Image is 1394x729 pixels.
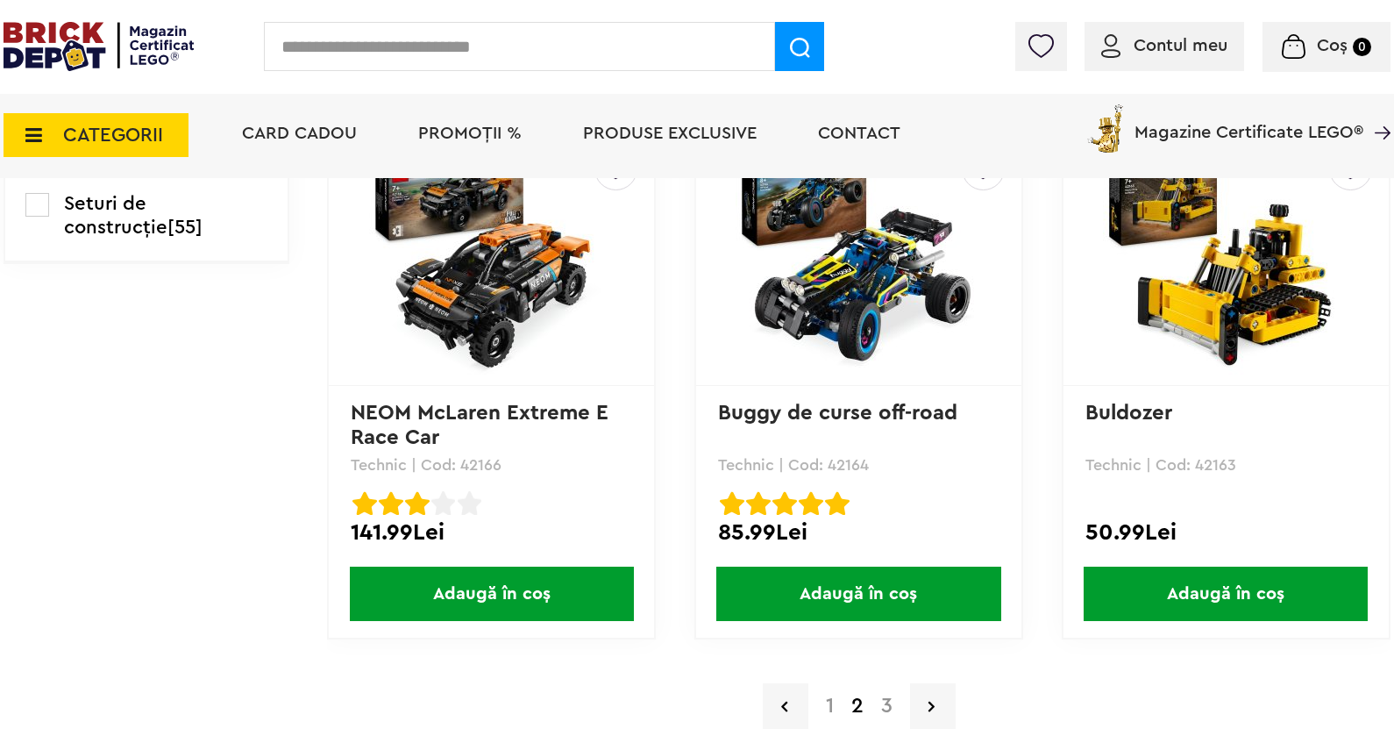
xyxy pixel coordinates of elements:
a: Adaugă în coș [329,567,654,621]
a: Pagina urmatoare [910,683,956,729]
a: Pagina precedenta [763,683,808,729]
img: Evaluare cu stele [352,491,377,516]
a: PROMOȚII % [418,125,522,142]
p: Technic | Cod: 42163 [1085,457,1367,473]
a: Adaugă în coș [1063,567,1389,621]
span: Adaugă în coș [350,567,634,621]
strong: 2 [843,696,872,717]
img: Evaluare cu stele [405,491,430,516]
a: Magazine Certificate LEGO® [1363,101,1390,118]
span: Magazine Certificate LEGO® [1134,101,1363,141]
a: NEOM McLaren Extreme E Race Car [351,403,615,448]
img: Buldozer [1103,136,1348,382]
a: 3 [872,696,901,717]
a: Adaugă în coș [696,567,1021,621]
a: Card Cadou [242,125,357,142]
img: Evaluare cu stele [720,491,744,516]
a: Buggy de curse off-road [718,403,957,424]
span: CATEGORII [63,125,163,145]
img: Evaluare cu stele [825,491,850,516]
a: Produse exclusive [583,125,757,142]
small: 0 [1353,38,1371,56]
img: Buggy de curse off-road [736,136,981,382]
a: Contul meu [1101,37,1227,54]
img: Evaluare cu stele [458,491,482,516]
img: Evaluare cu stele [431,491,456,516]
img: Evaluare cu stele [772,491,797,516]
a: Contact [818,125,900,142]
span: [55] [167,218,203,237]
div: 141.99Lei [351,521,632,544]
p: Technic | Cod: 42166 [351,457,632,473]
div: 50.99Lei [1085,521,1367,544]
img: NEOM McLaren Extreme E Race Car [369,136,615,382]
img: Evaluare cu stele [379,491,403,516]
a: 1 [817,696,843,717]
div: 85.99Lei [718,521,999,544]
span: Seturi de construcţie [64,194,167,237]
span: Adaugă în coș [1084,567,1368,621]
p: Technic | Cod: 42164 [718,457,999,473]
img: Evaluare cu stele [746,491,771,516]
span: Contul meu [1134,37,1227,54]
a: Buldozer [1085,403,1172,424]
img: Evaluare cu stele [799,491,823,516]
span: Coș [1317,37,1348,54]
span: Adaugă în coș [716,567,1000,621]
